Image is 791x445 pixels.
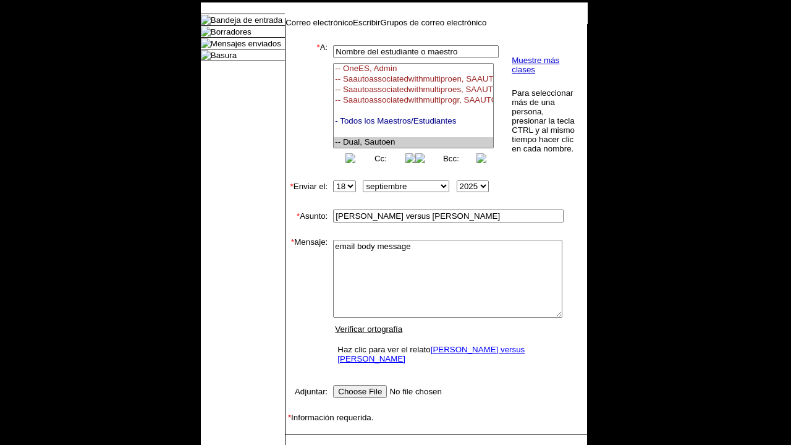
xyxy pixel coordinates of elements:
[286,18,353,27] a: Correo electrónico
[286,435,295,444] img: spacer.gif
[334,116,493,127] option: - Todos los Maestros/Estudiantes
[334,74,493,85] option: -- Saautoassociatedwithmultiproen, SAAUTOASSOCIATEDWITHMULTIPROGRAMEN
[286,195,298,207] img: spacer.gif
[328,101,331,108] img: spacer.gif
[415,153,425,163] img: button_left.png
[334,137,493,148] option: -- Dual, Sautoen
[381,18,487,27] a: Grupos de correo electrónico
[337,345,525,363] a: [PERSON_NAME] versus [PERSON_NAME]
[201,27,211,36] img: folder_icon.gif
[328,391,328,392] img: spacer.gif
[286,370,298,383] img: spacer.gif
[286,434,286,435] img: spacer.gif
[286,43,328,166] td: A:
[512,56,559,74] a: Muestre más clases
[328,303,328,304] img: spacer.gif
[334,64,493,74] option: -- OneES, Admin
[286,225,298,237] img: spacer.gif
[286,413,587,422] td: Información requerida.
[511,88,577,154] td: Para seleccionar más de una persona, presionar la tecla CTRL y al mismo tiempo hacer clic en cada...
[286,166,298,178] img: spacer.gif
[286,422,298,434] img: spacer.gif
[286,207,328,225] td: Asunto:
[328,186,328,187] img: spacer.gif
[345,153,355,163] img: button_left.png
[201,15,211,25] img: folder_icon.gif
[286,178,328,195] td: Enviar el:
[443,154,459,163] a: Bcc:
[286,237,328,370] td: Mensaje:
[201,50,211,60] img: folder_icon.gif
[334,85,493,95] option: -- Saautoassociatedwithmultiproes, SAAUTOASSOCIATEDWITHMULTIPROGRAMES
[335,324,402,334] a: Verificar ortografía
[211,39,281,48] a: Mensajes enviados
[353,18,380,27] a: Escribir
[476,153,486,163] img: button_right.png
[286,400,298,413] img: spacer.gif
[211,15,282,25] a: Bandeja de entrada
[286,383,328,400] td: Adjuntar:
[334,95,493,106] option: -- Saautoassociatedwithmultiprogr, SAAUTOASSOCIATEDWITHMULTIPROGRAMCLA
[374,154,387,163] a: Cc:
[211,27,252,36] a: Borradores
[201,38,211,48] img: folder_icon.gif
[211,51,237,60] a: Basura
[405,153,415,163] img: button_right.png
[334,342,561,367] td: Haz clic para ver el relato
